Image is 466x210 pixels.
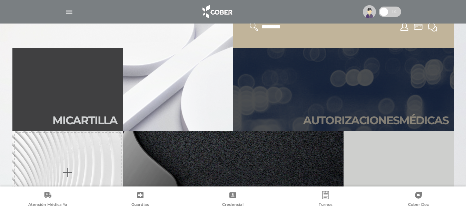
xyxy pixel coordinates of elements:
[187,191,279,209] a: Credencial
[1,191,94,209] a: Atención Médica Ya
[222,202,244,208] span: Credencial
[199,3,235,20] img: logo_cober_home-white.png
[12,48,123,131] a: Micartilla
[52,114,117,127] h2: Mi car tilla
[279,191,372,209] a: Turnos
[363,5,376,18] img: profile-placeholder.svg
[303,114,448,127] h2: Autori zaciones médicas
[233,48,454,131] a: Autorizacionesmédicas
[28,202,67,208] span: Atención Médica Ya
[372,191,465,209] a: Cober Doc
[319,202,333,208] span: Turnos
[94,191,187,209] a: Guardias
[131,202,149,208] span: Guardias
[65,8,73,16] img: Cober_menu-lines-white.svg
[408,202,429,208] span: Cober Doc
